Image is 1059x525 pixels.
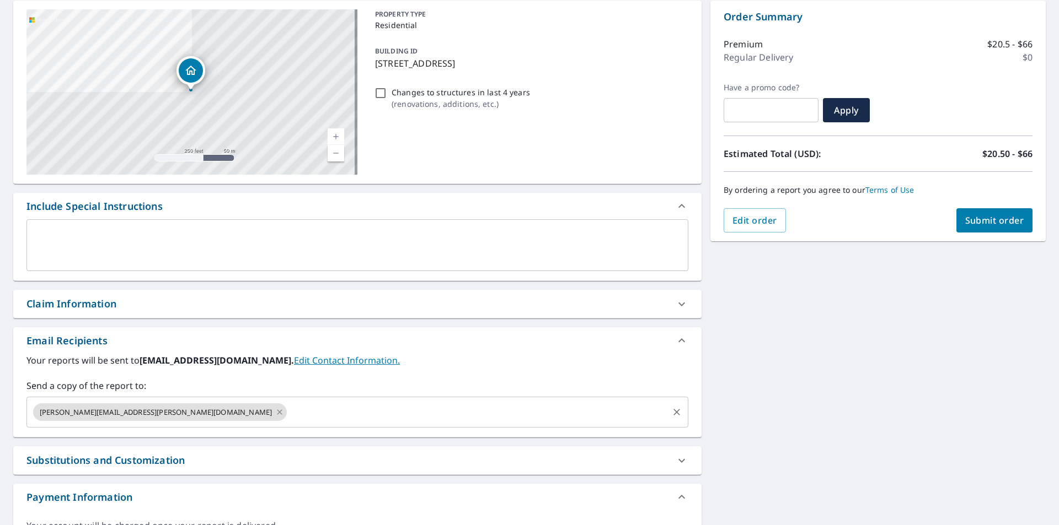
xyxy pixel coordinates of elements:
div: [PERSON_NAME][EMAIL_ADDRESS][PERSON_NAME][DOMAIN_NAME] [33,403,287,421]
p: PROPERTY TYPE [375,9,684,19]
div: Payment Information [26,490,132,505]
button: Edit order [724,208,786,232]
div: Payment Information [13,484,702,510]
div: Dropped pin, building 1, Residential property, 6403 Young Rd Jesup, IA 50648 [176,56,205,90]
a: Current Level 17, Zoom Out [328,145,344,161]
button: Apply [823,98,870,122]
button: Clear [669,404,684,420]
label: Your reports will be sent to [26,354,688,367]
p: By ordering a report you agree to our [724,185,1033,195]
label: Have a promo code? [724,83,819,93]
p: $0 [1023,51,1033,64]
p: BUILDING ID [375,46,418,56]
div: Email Recipients [26,333,108,348]
b: [EMAIL_ADDRESS][DOMAIN_NAME]. [140,354,294,366]
span: Edit order [732,214,777,226]
div: Email Recipients [13,327,702,354]
p: $20.5 - $66 [987,37,1033,51]
p: Order Summary [724,9,1033,24]
p: $20.50 - $66 [982,147,1033,160]
p: Residential [375,19,684,31]
span: Submit order [965,214,1024,226]
a: Terms of Use [865,185,914,195]
div: Include Special Instructions [26,199,163,214]
p: Premium [724,37,763,51]
div: Include Special Instructions [13,193,702,219]
div: Claim Information [26,296,116,311]
button: Submit order [956,208,1033,232]
span: Apply [832,104,861,116]
span: [PERSON_NAME][EMAIL_ADDRESS][PERSON_NAME][DOMAIN_NAME] [33,407,279,418]
p: [STREET_ADDRESS] [375,57,684,70]
p: Estimated Total (USD): [724,147,878,160]
p: ( renovations, additions, etc. ) [392,98,530,110]
div: Substitutions and Customization [13,446,702,474]
a: EditContactInfo [294,354,400,366]
div: Claim Information [13,290,702,318]
p: Changes to structures in last 4 years [392,86,530,98]
p: Regular Delivery [724,51,793,64]
div: Substitutions and Customization [26,453,185,468]
a: Current Level 17, Zoom In [328,128,344,145]
label: Send a copy of the report to: [26,379,688,392]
